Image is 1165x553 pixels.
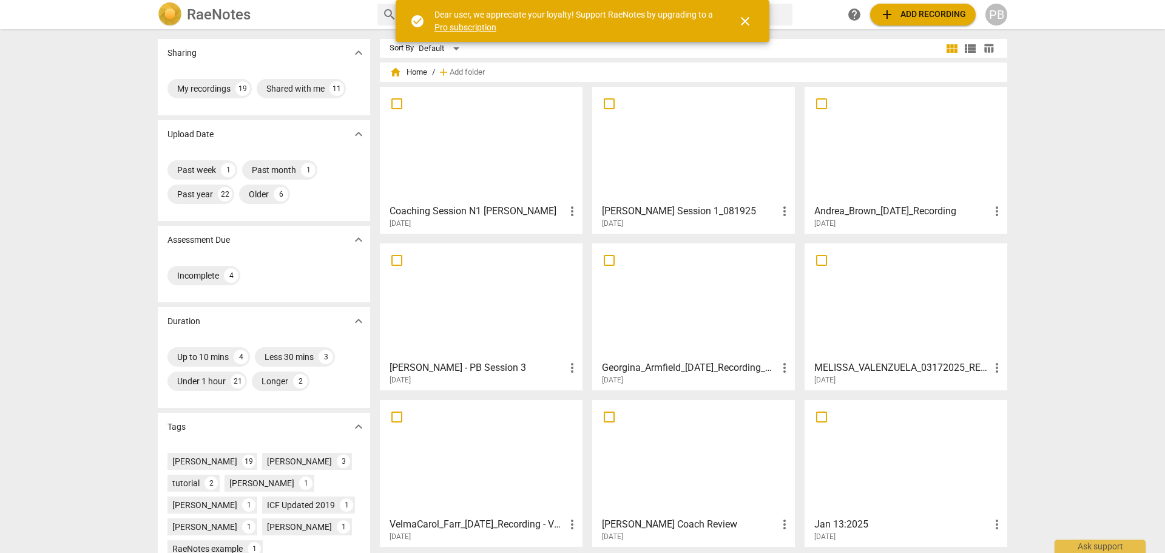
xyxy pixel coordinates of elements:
span: [DATE] [390,532,411,542]
div: 3 [319,350,333,364]
button: Tile view [943,39,961,58]
h3: Josh Session 1_081925 [602,204,777,219]
div: 1 [299,477,312,490]
div: 3 [337,455,350,468]
span: [DATE] [390,375,411,385]
div: 1 [242,520,255,534]
div: Default [419,39,464,58]
div: 4 [234,350,248,364]
button: List view [961,39,979,58]
div: 1 [242,498,255,512]
a: Jan 13:2025[DATE] [809,404,1003,541]
a: Georgina_Armfield_[DATE]_Recording_Updated - [PERSON_NAME][DATE] [596,248,791,385]
span: [DATE] [814,532,836,542]
span: [DATE] [602,219,623,229]
span: Add recording [880,7,966,22]
div: Past week [177,164,216,176]
span: [DATE] [602,532,623,542]
div: Up to 10 mins [177,351,229,363]
span: more_vert [777,517,792,532]
span: expand_more [351,46,366,60]
h3: Jan 13:2025 [814,517,990,532]
p: Duration [167,315,200,328]
a: Pro subscription [434,22,496,32]
div: Past month [252,164,296,176]
div: 1 [301,163,316,177]
div: 4 [224,268,238,283]
a: VelmaCarol_Farr_[DATE]_Recording - VelmaCarol [PERSON_NAME][DATE] [384,404,578,541]
h3: Georgina_Armfield_16.03.25_Recording_Updated - Georgina Armfield [602,361,777,375]
div: 19 [235,81,250,96]
div: Older [249,188,269,200]
a: Andrea_Brown_[DATE]_Recording[DATE] [809,91,1003,228]
span: more_vert [565,204,579,219]
span: close [738,14,752,29]
h3: MELISSA_VALENZUELA_03172025_RECORDING - melissa valenzuela [814,361,990,375]
span: more_vert [990,204,1004,219]
span: [DATE] [390,219,411,229]
div: My recordings [177,83,231,95]
button: Show more [349,125,368,143]
span: expand_more [351,232,366,247]
span: more_vert [777,204,792,219]
span: [DATE] [814,375,836,385]
button: Table view [979,39,998,58]
a: [PERSON_NAME] Session 1_081925[DATE] [596,91,791,228]
span: view_module [945,41,959,56]
div: PB [985,4,1007,25]
span: [DATE] [602,375,623,385]
p: Upload Date [167,128,214,141]
span: Home [390,66,427,78]
p: Sharing [167,47,197,59]
div: tutorial [172,477,200,489]
span: check_circle [410,14,425,29]
div: [PERSON_NAME] [172,455,237,467]
span: expand_more [351,419,366,434]
a: [PERSON_NAME] Coach Review[DATE] [596,404,791,541]
p: Tags [167,421,186,433]
div: Incomplete [177,270,219,282]
div: Dear user, we appreciate your loyalty! Support RaeNotes by upgrading to a [434,8,716,33]
a: Coaching Session N1 [PERSON_NAME][DATE] [384,91,578,228]
div: 2 [204,477,218,490]
a: Help [843,4,865,25]
h3: Jonathon Muzychka - PB Session 3 [390,361,565,375]
div: 1 [340,498,353,512]
span: more_vert [565,361,579,375]
img: Logo [158,2,182,27]
div: Under 1 hour [177,375,226,387]
div: [PERSON_NAME] [267,521,332,533]
button: Close [731,7,760,36]
div: 1 [221,163,235,177]
button: Show more [349,418,368,436]
div: [PERSON_NAME] [229,477,294,489]
span: search [382,7,397,22]
div: Less 30 mins [265,351,314,363]
a: [PERSON_NAME] - PB Session 3[DATE] [384,248,578,385]
a: MELISSA_VALENZUELA_03172025_RECORDING - [PERSON_NAME][DATE] [809,248,1003,385]
span: add [437,66,450,78]
div: [PERSON_NAME] [172,499,237,511]
div: [PERSON_NAME] [267,455,332,467]
h3: Coaching Session N1 Jean Heliere [390,204,565,219]
span: more_vert [565,517,579,532]
span: [DATE] [814,219,836,229]
span: Add folder [450,68,485,77]
div: 11 [329,81,344,96]
div: 2 [293,374,308,388]
button: Show more [349,44,368,62]
button: Show more [349,231,368,249]
button: Show more [349,312,368,330]
div: 1 [337,520,350,534]
span: / [432,68,435,77]
div: Shared with me [266,83,325,95]
span: expand_more [351,127,366,141]
div: 21 [231,374,245,388]
div: 19 [242,455,255,468]
span: more_vert [990,517,1004,532]
div: 22 [218,187,232,202]
h3: Alex-Jonathon Coach Review [602,517,777,532]
div: 6 [274,187,288,202]
span: help [847,7,862,22]
h3: Andrea_Brown_13June2025_Recording [814,204,990,219]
